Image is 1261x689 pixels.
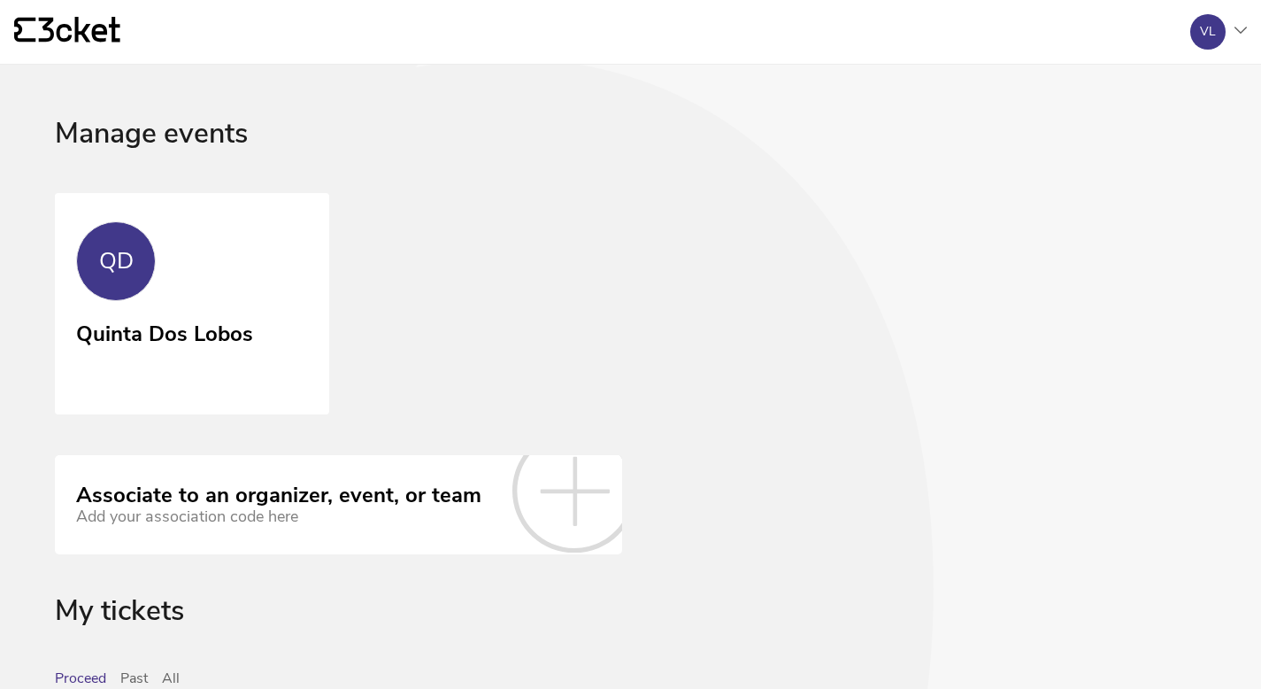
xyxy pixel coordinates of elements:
div: My tickets [55,595,1206,670]
g: {' '} [14,18,35,43]
div: QD [99,248,134,275]
div: Associate to an organizer, event, or team [76,484,481,508]
div: Manage events [55,118,1206,193]
a: {' '} [14,17,120,47]
div: Quinta Dos Lobos [76,315,253,347]
div: Add your association code here [76,507,481,526]
a: QD Quinta Dos Lobos [55,193,329,414]
div: VL [1200,25,1216,39]
a: Associate to an organizer, event, or team Add your association code here [55,455,622,554]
